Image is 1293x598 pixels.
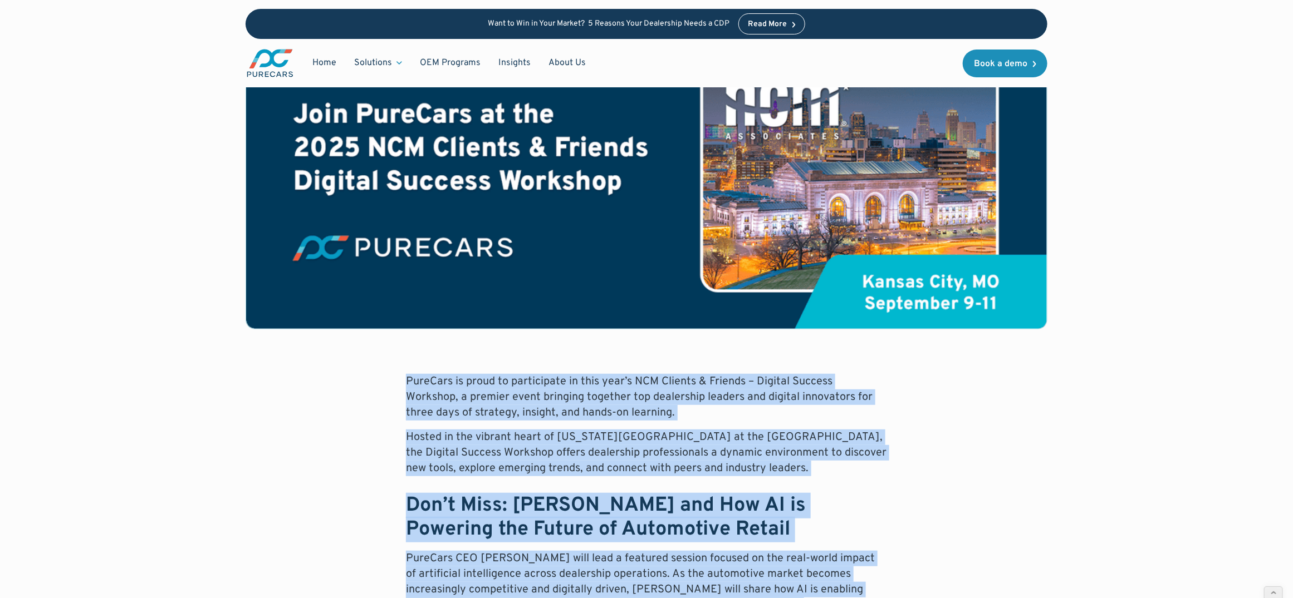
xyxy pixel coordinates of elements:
div: Solutions [345,52,411,73]
a: Home [303,52,345,73]
a: About Us [540,52,595,73]
div: Book a demo [974,60,1027,68]
a: Book a demo [963,50,1047,77]
a: main [246,48,295,78]
p: PureCars is proud to participate in this year’s NCM Clients & Friends – Digital Success Workshop,... [406,374,887,421]
a: OEM Programs [411,52,489,73]
a: Insights [489,52,540,73]
p: Want to Win in Your Market? 5 Reasons Your Dealership Needs a CDP [488,19,729,29]
img: purecars logo [246,48,295,78]
a: Read More [738,13,805,34]
div: Read More [748,21,787,28]
div: Solutions [354,57,392,69]
strong: Don’t Miss: [PERSON_NAME] and How AI is Powering the Future of Automotive Retail [406,493,806,542]
p: Hosted in the vibrant heart of [US_STATE][GEOGRAPHIC_DATA] at the [GEOGRAPHIC_DATA], the Digital ... [406,429,887,476]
